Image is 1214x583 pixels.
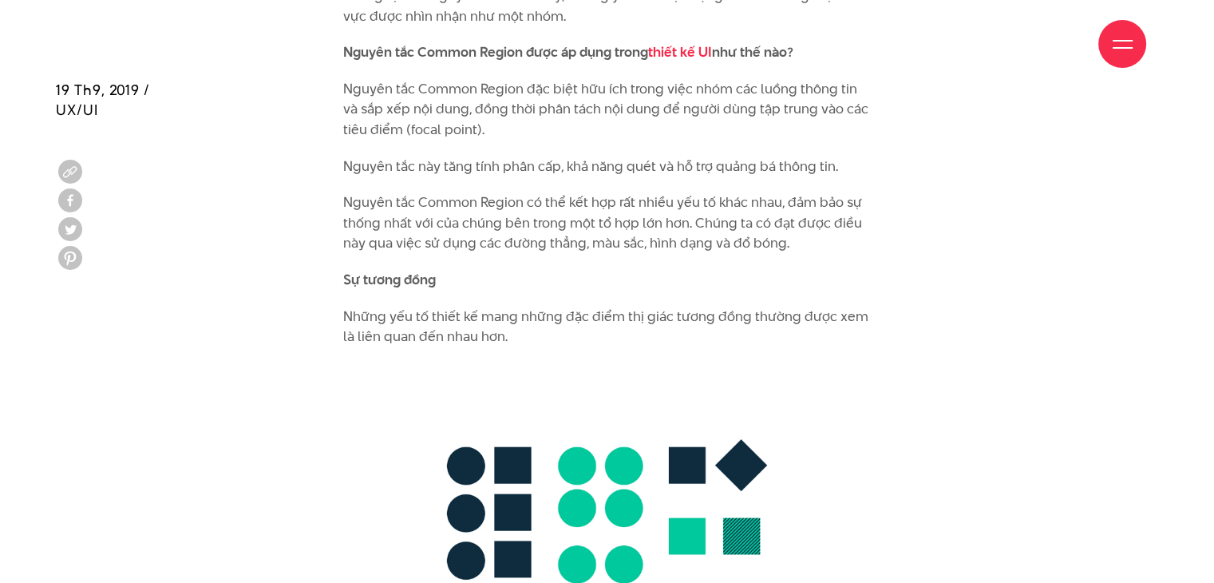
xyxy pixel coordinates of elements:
p: Nguyên tắc Common Region đặc biệt hữu ích trong việc nhóm các luồng thông tin và sắp xếp nội dung... [343,79,871,141]
p: Những yếu tố thiết kế mang những đặc điểm thị giác tương đồng thường được xem là liên quan đến nh... [343,307,871,347]
p: Nguyên tắc này tăng tính phân cấp, khả năng quét và hỗ trợ quảng bá thông tin. [343,157,871,177]
font: UX/UI [56,100,98,120]
font: Sự tương đồng [343,270,436,289]
p: Nguyên tắc Common Region có thể kết hợp rất nhiều yếu tố khác nhau, đảm bảo sự thống nhất với của... [343,192,871,254]
font: 19 Th9, 2019 / [56,80,150,100]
